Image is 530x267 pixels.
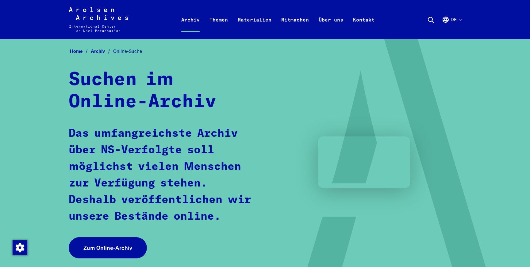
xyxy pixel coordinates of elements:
[276,15,314,39] a: Mitmachen
[442,16,461,38] button: Deutsch, Sprachauswahl
[70,48,91,54] a: Home
[69,71,216,111] strong: Suchen im Online-Archiv
[83,244,132,252] span: Zum Online-Archiv
[12,240,27,255] div: Zustimmung ändern
[69,47,461,56] nav: Breadcrumb
[176,7,379,32] nav: Primär
[69,237,147,258] a: Zum Online-Archiv
[314,15,348,39] a: Über uns
[13,240,27,255] img: Zustimmung ändern
[176,15,205,39] a: Archiv
[91,48,113,54] a: Archiv
[69,125,254,225] p: Das umfangreichste Archiv über NS-Verfolgte soll möglichst vielen Menschen zur Verfügung stehen. ...
[348,15,379,39] a: Kontakt
[113,48,142,54] span: Online-Suche
[205,15,233,39] a: Themen
[233,15,276,39] a: Materialien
